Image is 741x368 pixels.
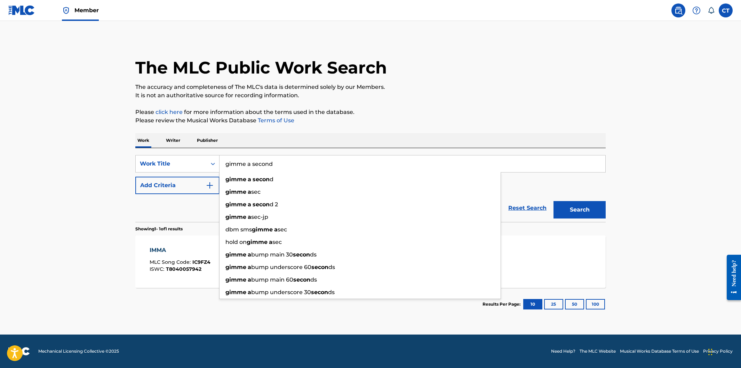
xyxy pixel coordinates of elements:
span: ISWC : [150,266,166,272]
img: MLC Logo [8,5,35,15]
strong: secon [293,251,310,258]
strong: a [248,289,251,296]
p: Please for more information about the terms used in the database. [135,108,606,116]
span: bump underscore 30 [251,289,311,296]
div: Notifications [708,7,715,14]
strong: secon [293,276,310,283]
p: Please review the Musical Works Database [135,116,606,125]
strong: gimme [225,251,246,258]
p: It is not an authoritative source for recording information. [135,91,606,100]
div: IMMA [150,246,210,254]
span: Mechanical Licensing Collective © 2025 [38,348,119,354]
span: Member [74,6,99,14]
a: Musical Works Database Terms of Use [620,348,699,354]
strong: gimme [225,201,246,208]
p: Showing 1 - 1 of 1 results [135,226,183,232]
button: Search [553,201,606,219]
strong: gimme [225,189,246,195]
button: 50 [565,299,584,309]
a: IMMAMLC Song Code:IC9FZ4ISWC:T8040057942Writers (2)[PERSON_NAME], [PERSON_NAME]Recording Artists ... [135,236,606,288]
img: 9d2ae6d4665cec9f34b9.svg [206,181,214,190]
img: Top Rightsholder [62,6,70,15]
p: Publisher [195,133,220,148]
span: sec-jp [251,214,268,220]
strong: a [248,264,251,270]
span: ds [310,251,317,258]
a: click here [156,109,183,115]
h1: The MLC Public Work Search [135,57,387,78]
div: Work Title [140,160,202,168]
strong: a [248,214,251,220]
strong: a [248,176,251,183]
strong: gimme [252,226,273,233]
strong: gimme [247,239,268,245]
span: bump main 60 [251,276,293,283]
span: IC9FZ4 [192,259,210,265]
a: Public Search [671,3,685,17]
strong: gimme [225,276,246,283]
strong: a [248,276,251,283]
a: Reset Search [505,200,550,216]
span: d [270,176,273,183]
strong: gimme [225,176,246,183]
p: Work [135,133,151,148]
strong: gimme [225,289,246,296]
img: help [692,6,701,15]
strong: gimme [225,214,246,220]
a: The MLC Website [580,348,616,354]
span: dbm sms [225,226,252,233]
img: search [674,6,683,15]
strong: a [269,239,272,245]
span: bump main 30 [251,251,293,258]
span: bump underscore 60 [251,264,311,270]
p: The accuracy and completeness of The MLC's data is determined solely by our Members. [135,83,606,91]
p: Results Per Page: [483,301,522,307]
strong: a [248,201,251,208]
strong: secon [311,289,328,296]
button: 25 [544,299,563,309]
a: Need Help? [551,348,575,354]
span: MLC Song Code : [150,259,192,265]
strong: secon [253,201,270,208]
div: User Menu [719,3,733,17]
span: sec [251,189,261,195]
button: 10 [523,299,542,309]
a: Privacy Policy [703,348,733,354]
strong: a [248,189,251,195]
strong: secon [253,176,270,183]
span: ds [328,289,335,296]
a: Terms of Use [256,117,294,124]
span: d 2 [270,201,278,208]
iframe: Chat Widget [706,335,741,368]
span: hold on [225,239,247,245]
strong: a [248,251,251,258]
button: 100 [586,299,605,309]
strong: a [274,226,278,233]
button: Add Criteria [135,177,220,194]
span: ds [328,264,335,270]
div: Drag [708,342,712,362]
strong: gimme [225,264,246,270]
form: Search Form [135,155,606,222]
span: sec [278,226,287,233]
span: ds [310,276,317,283]
div: Help [690,3,703,17]
img: logo [8,347,30,355]
p: Writer [164,133,182,148]
strong: secon [311,264,328,270]
span: sec [272,239,282,245]
iframe: Resource Center [722,249,741,305]
span: T8040057942 [166,266,201,272]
